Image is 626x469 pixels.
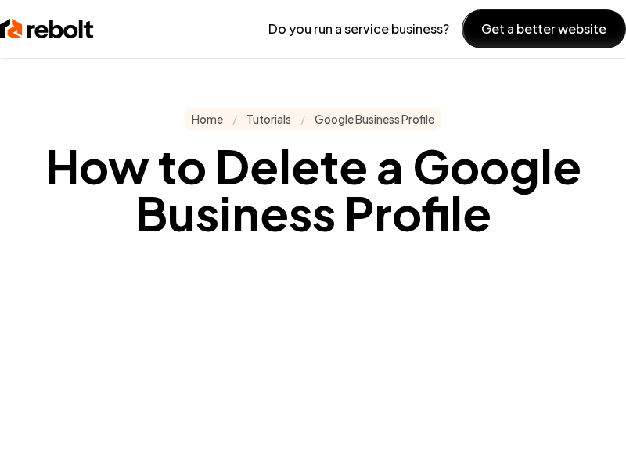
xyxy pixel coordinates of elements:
a: Google Business Profile [315,111,434,127]
button: Get a better website [462,9,626,48]
a: Tutorials [246,111,291,127]
h1: How to Delete a Google Business Profile [13,142,613,236]
p: Do you run a service business? [268,20,449,38]
span: / [300,111,305,127]
span: / [232,111,237,127]
a: Home [192,111,223,127]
